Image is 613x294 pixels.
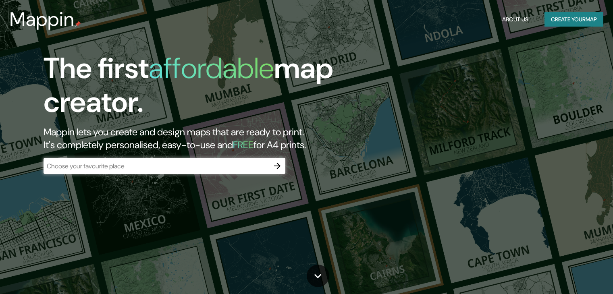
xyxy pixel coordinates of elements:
h1: affordable [149,50,274,87]
h1: The first map creator. [44,52,350,126]
button: Create yourmap [544,12,603,27]
h2: Mappin lets you create and design maps that are ready to print. It's completely personalised, eas... [44,126,350,151]
button: About Us [499,12,532,27]
input: Choose your favourite place [44,161,269,171]
h5: FREE [233,139,254,151]
h3: Mappin [10,8,75,31]
img: mappin-pin [75,21,81,27]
